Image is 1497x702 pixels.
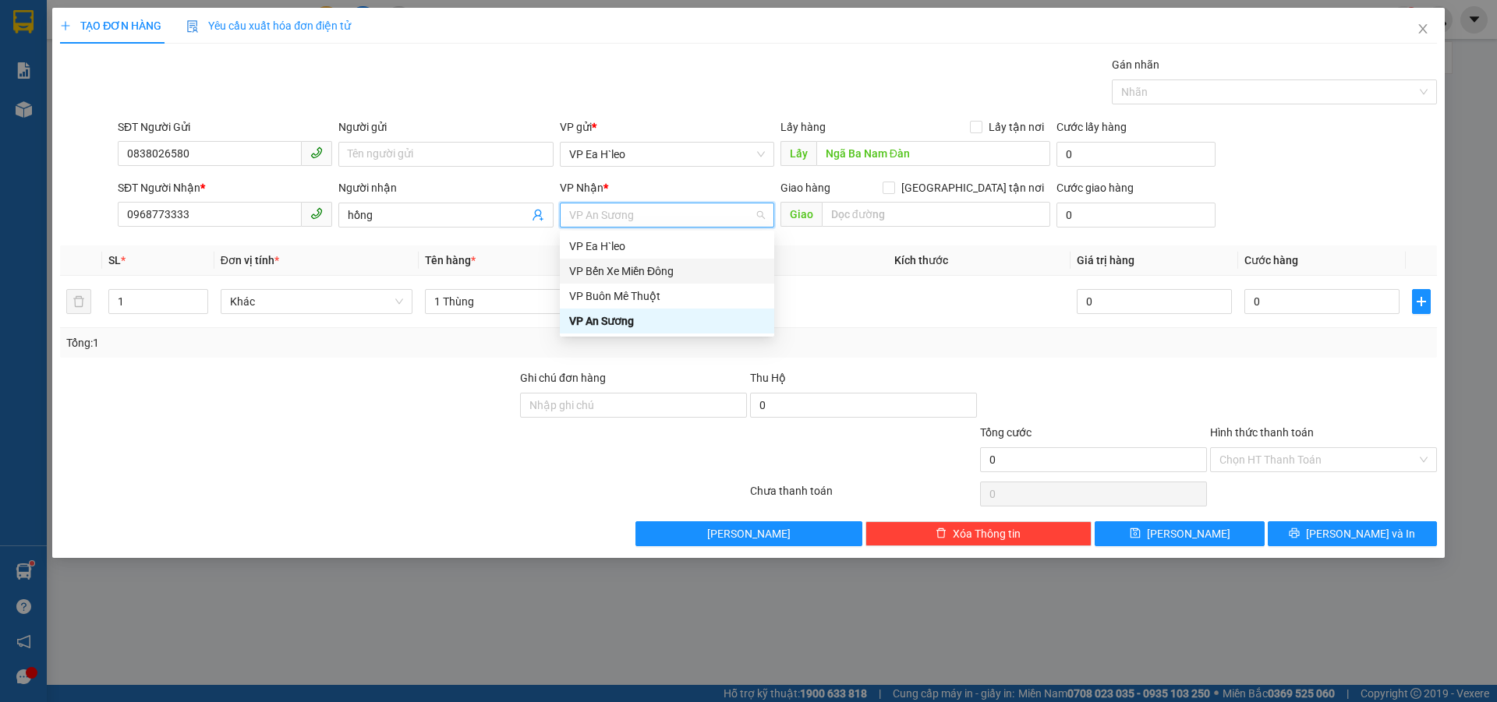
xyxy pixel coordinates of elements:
span: [PERSON_NAME] [1147,525,1230,542]
input: Ghi chú đơn hàng [520,393,747,418]
div: VP An Sương [560,309,774,333]
div: VP Bến Xe Miền Đông [560,259,774,284]
span: save [1130,527,1141,540]
label: Cước lấy hàng [1056,121,1127,133]
span: phone [310,207,323,220]
button: delete [66,289,91,314]
span: Tên hàng [425,254,476,266]
span: Cước hàng [1244,254,1298,266]
div: VP Ea H`leo [560,234,774,259]
span: delete [936,527,947,540]
button: Close [1401,8,1445,51]
div: Chưa thanh toán [748,482,979,510]
div: Người nhận [338,179,553,196]
div: VP Buôn Mê Thuột [569,288,765,305]
span: Kích thước [894,254,948,266]
img: icon [186,20,199,33]
div: VP An Sương [569,312,765,330]
span: Đơn vị tính [221,254,279,266]
span: [PERSON_NAME] và In [1306,525,1415,542]
span: VP Nhận [560,182,603,194]
div: Tổng: 1 [66,334,578,351]
div: SĐT Người Nhận [118,179,332,196]
label: Ghi chú đơn hàng [520,372,606,384]
div: VP Buôn Mê Thuột [560,284,774,309]
button: printer[PERSON_NAME] và In [1268,521,1437,546]
div: VP Ea H`leo [569,238,765,255]
span: user-add [532,209,544,221]
span: Lấy hàng [780,121,826,133]
span: Lấy [780,141,816,166]
button: plus [1412,289,1431,314]
input: VD: Bàn, Ghế [425,289,618,314]
span: plus [60,20,71,31]
label: Cước giao hàng [1056,182,1134,194]
span: Thu Hộ [750,372,786,384]
span: Giao [780,202,822,227]
span: VP An Sương [569,203,765,227]
label: Hình thức thanh toán [1210,426,1314,439]
span: TẠO ĐƠN HÀNG [60,19,161,32]
div: Người gửi [338,118,553,136]
span: printer [1289,527,1300,540]
span: Giá trị hàng [1077,254,1134,266]
span: [GEOGRAPHIC_DATA] tận nơi [895,179,1050,196]
span: Yêu cầu xuất hóa đơn điện tử [186,19,351,32]
div: SĐT Người Gửi [118,118,332,136]
span: [PERSON_NAME] [707,525,791,542]
input: Cước giao hàng [1056,203,1216,228]
span: Xóa Thông tin [953,525,1021,542]
input: Dọc đường [816,141,1050,166]
input: 0 [1077,289,1232,314]
span: close [1417,23,1429,35]
input: Dọc đường [822,202,1050,227]
button: save[PERSON_NAME] [1095,521,1264,546]
div: VP gửi [560,118,774,136]
span: Lấy tận nơi [982,118,1050,136]
span: Khác [230,290,404,313]
label: Gán nhãn [1112,58,1159,71]
span: plus [1413,295,1430,308]
input: Cước lấy hàng [1056,142,1216,167]
span: VP Ea H`leo [569,143,765,166]
span: phone [310,146,323,159]
span: SL [108,254,121,266]
span: Tổng cước [980,426,1032,439]
span: Giao hàng [780,182,830,194]
button: deleteXóa Thông tin [865,521,1092,546]
div: VP Bến Xe Miền Đông [569,263,765,280]
button: [PERSON_NAME] [635,521,862,546]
